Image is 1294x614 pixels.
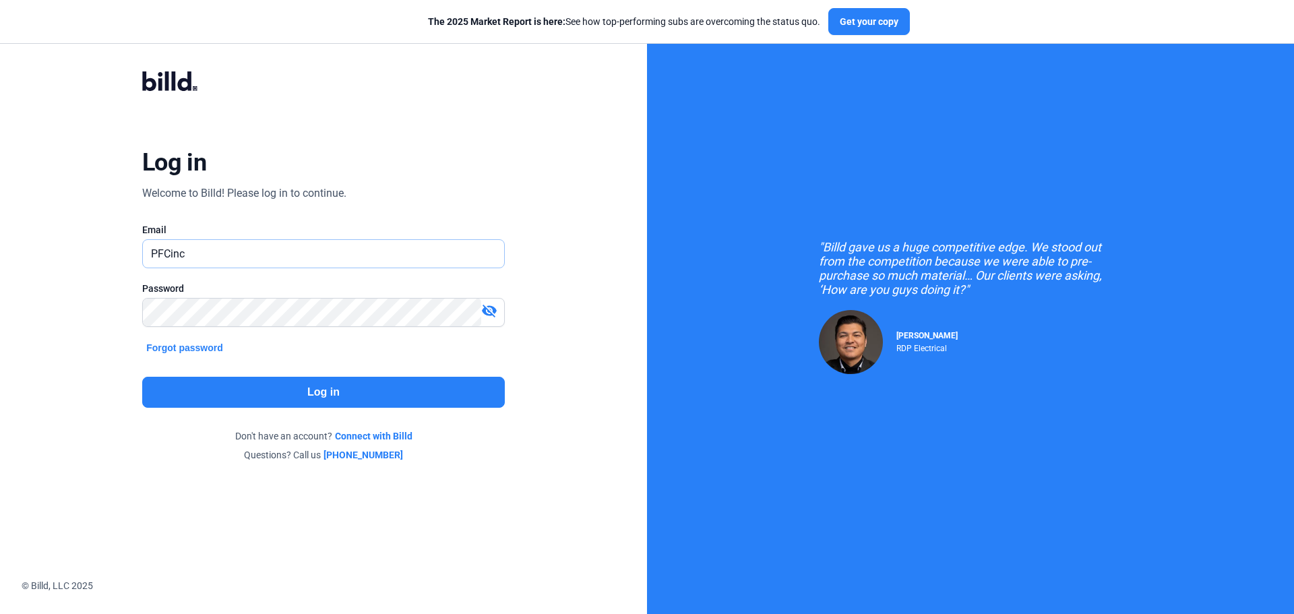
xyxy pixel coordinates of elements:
span: The 2025 Market Report is here: [428,16,565,27]
img: Raul Pacheco [819,310,883,374]
div: Questions? Call us [142,448,505,462]
mat-icon: visibility_off [481,303,497,319]
span: [PERSON_NAME] [896,331,958,340]
a: Connect with Billd [335,429,412,443]
button: Log in [142,377,505,408]
div: Don't have an account? [142,429,505,443]
div: Email [142,223,505,237]
div: Welcome to Billd! Please log in to continue. [142,185,346,202]
div: Log in [142,148,206,177]
button: Get your copy [828,8,910,35]
div: RDP Electrical [896,340,958,353]
div: "Billd gave us a huge competitive edge. We stood out from the competition because we were able to... [819,240,1122,297]
div: Password [142,282,505,295]
a: [PHONE_NUMBER] [323,448,403,462]
div: See how top-performing subs are overcoming the status quo. [428,15,820,28]
button: Forgot password [142,340,227,355]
